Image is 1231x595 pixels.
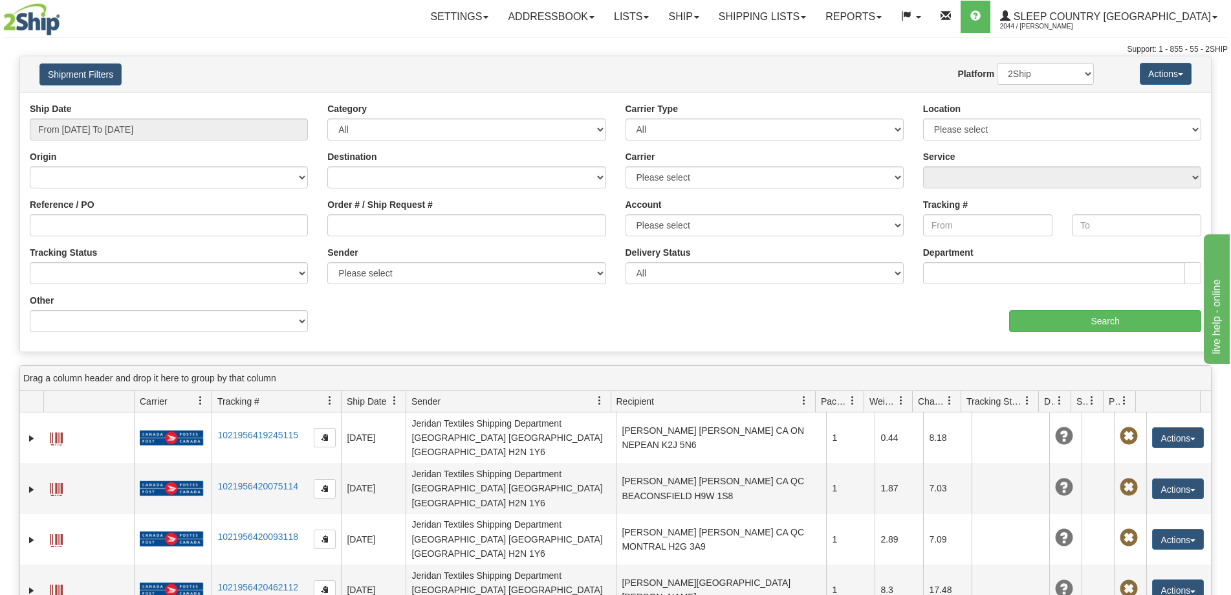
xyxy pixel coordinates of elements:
[923,102,961,115] label: Location
[875,463,923,513] td: 1.87
[30,150,56,163] label: Origin
[25,432,38,445] a: Expand
[1000,20,1097,33] span: 2044 / [PERSON_NAME]
[616,514,826,565] td: [PERSON_NAME] [PERSON_NAME] CA QC MONTRAL H2G 3A9
[341,463,406,513] td: [DATE]
[918,395,945,408] span: Charge
[327,102,367,115] label: Category
[314,428,336,447] button: Copy to clipboard
[923,214,1052,236] input: From
[1076,395,1087,408] span: Shipment Issues
[327,246,358,259] label: Sender
[923,198,968,211] label: Tracking #
[39,63,122,85] button: Shipment Filters
[957,67,994,80] label: Platform
[140,395,168,408] span: Carrier
[50,427,63,447] a: Label
[923,514,972,565] td: 7.09
[140,531,203,547] img: 20 - Canada Post
[990,1,1227,33] a: Sleep Country [GEOGRAPHIC_DATA] 2044 / [PERSON_NAME]
[842,390,864,412] a: Packages filter column settings
[616,395,654,408] span: Recipient
[1109,395,1120,408] span: Pickup Status
[190,390,212,412] a: Carrier filter column settings
[826,514,875,565] td: 1
[1140,63,1192,85] button: Actions
[1113,390,1135,412] a: Pickup Status filter column settings
[875,514,923,565] td: 2.89
[50,477,63,498] a: Label
[923,246,974,259] label: Department
[10,8,120,23] div: live help - online
[966,395,1023,408] span: Tracking Status
[314,479,336,499] button: Copy to clipboard
[1055,478,1073,497] span: Unknown
[626,150,655,163] label: Carrier
[384,390,406,412] a: Ship Date filter column settings
[327,198,433,211] label: Order # / Ship Request #
[140,480,203,497] img: 20 - Canada Post
[1152,427,1204,448] button: Actions
[50,528,63,549] a: Label
[411,395,441,408] span: Sender
[319,390,341,412] a: Tracking # filter column settings
[1120,478,1138,497] span: Pickup Not Assigned
[20,366,1211,391] div: grid grouping header
[1072,214,1201,236] input: To
[1081,390,1103,412] a: Shipment Issues filter column settings
[25,483,38,496] a: Expand
[875,412,923,463] td: 0.44
[793,390,815,412] a: Recipient filter column settings
[341,514,406,565] td: [DATE]
[1049,390,1071,412] a: Delivery Status filter column settings
[420,1,498,33] a: Settings
[626,198,662,211] label: Account
[626,246,691,259] label: Delivery Status
[616,463,826,513] td: [PERSON_NAME] [PERSON_NAME] CA QC BEACONSFIELD H9W 1S8
[406,412,616,463] td: Jeridan Textiles Shipping Department [GEOGRAPHIC_DATA] [GEOGRAPHIC_DATA] [GEOGRAPHIC_DATA] H2N 1Y6
[1152,478,1204,499] button: Actions
[217,532,298,542] a: 1021956420093118
[821,395,848,408] span: Packages
[890,390,912,412] a: Weight filter column settings
[1055,529,1073,547] span: Unknown
[1055,427,1073,445] span: Unknown
[30,294,54,307] label: Other
[406,463,616,513] td: Jeridan Textiles Shipping Department [GEOGRAPHIC_DATA] [GEOGRAPHIC_DATA] [GEOGRAPHIC_DATA] H2N 1Y6
[1152,529,1204,550] button: Actions
[30,198,94,211] label: Reference / PO
[869,395,897,408] span: Weight
[616,412,826,463] td: [PERSON_NAME] [PERSON_NAME] CA ON NEPEAN K2J 5N6
[140,430,203,446] img: 20 - Canada Post
[406,514,616,565] td: Jeridan Textiles Shipping Department [GEOGRAPHIC_DATA] [GEOGRAPHIC_DATA] [GEOGRAPHIC_DATA] H2N 1Y6
[939,390,961,412] a: Charge filter column settings
[1120,529,1138,547] span: Pickup Not Assigned
[1044,395,1055,408] span: Delivery Status
[217,395,259,408] span: Tracking #
[498,1,604,33] a: Addressbook
[314,530,336,549] button: Copy to clipboard
[30,102,72,115] label: Ship Date
[604,1,659,33] a: Lists
[826,412,875,463] td: 1
[826,463,875,513] td: 1
[709,1,816,33] a: Shipping lists
[1201,231,1230,363] iframe: chat widget
[659,1,708,33] a: Ship
[923,150,955,163] label: Service
[327,150,376,163] label: Destination
[1120,427,1138,445] span: Pickup Not Assigned
[1009,310,1201,332] input: Search
[341,412,406,463] td: [DATE]
[217,481,298,491] a: 1021956420075114
[217,430,298,440] a: 1021956419245115
[1010,11,1211,22] span: Sleep Country [GEOGRAPHIC_DATA]
[923,463,972,513] td: 7.03
[1016,390,1038,412] a: Tracking Status filter column settings
[3,44,1228,55] div: Support: 1 - 855 - 55 - 2SHIP
[25,533,38,546] a: Expand
[816,1,891,33] a: Reports
[347,395,386,408] span: Ship Date
[923,412,972,463] td: 8.18
[626,102,678,115] label: Carrier Type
